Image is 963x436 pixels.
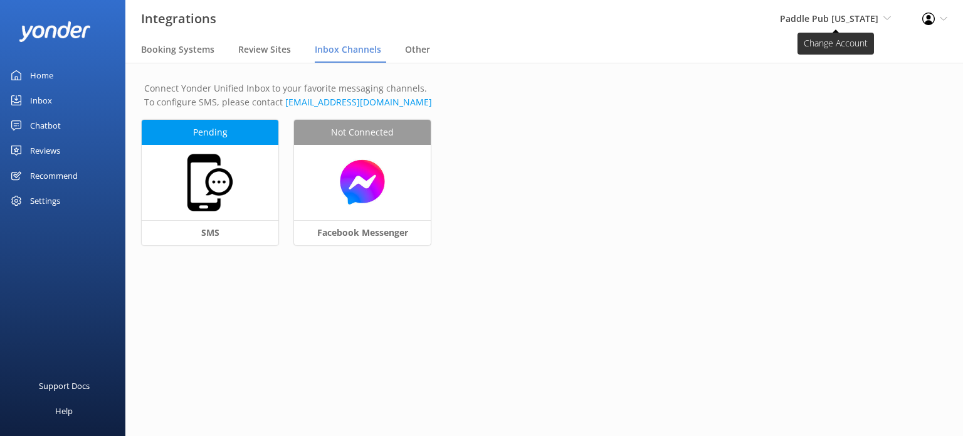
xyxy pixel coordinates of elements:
[238,43,291,56] span: Review Sites
[30,88,52,113] div: Inbox
[55,398,73,423] div: Help
[142,220,278,245] div: SMS
[193,125,228,139] span: Pending
[141,43,214,56] span: Booking Systems
[294,220,431,245] div: Facebook Messenger
[39,373,90,398] div: Support Docs
[30,163,78,188] div: Recommend
[30,138,60,163] div: Reviews
[30,63,53,88] div: Home
[285,96,432,108] a: Send an email to Yonder support team
[179,151,241,214] img: sms.png
[315,43,381,56] span: Inbox Channels
[144,82,944,110] p: Connect Yonder Unified Inbox to your favorite messaging channels. To configure SMS, please contact
[294,120,446,261] a: Not ConnectedFacebook Messenger
[331,125,394,139] span: Not Connected
[780,13,878,24] span: Paddle Pub [US_STATE]
[405,43,430,56] span: Other
[141,9,216,29] h3: Integrations
[30,113,61,138] div: Chatbot
[300,158,424,206] img: messenger.png
[19,21,91,42] img: yonder-white-logo.png
[30,188,60,213] div: Settings
[142,120,294,261] a: PendingSMS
